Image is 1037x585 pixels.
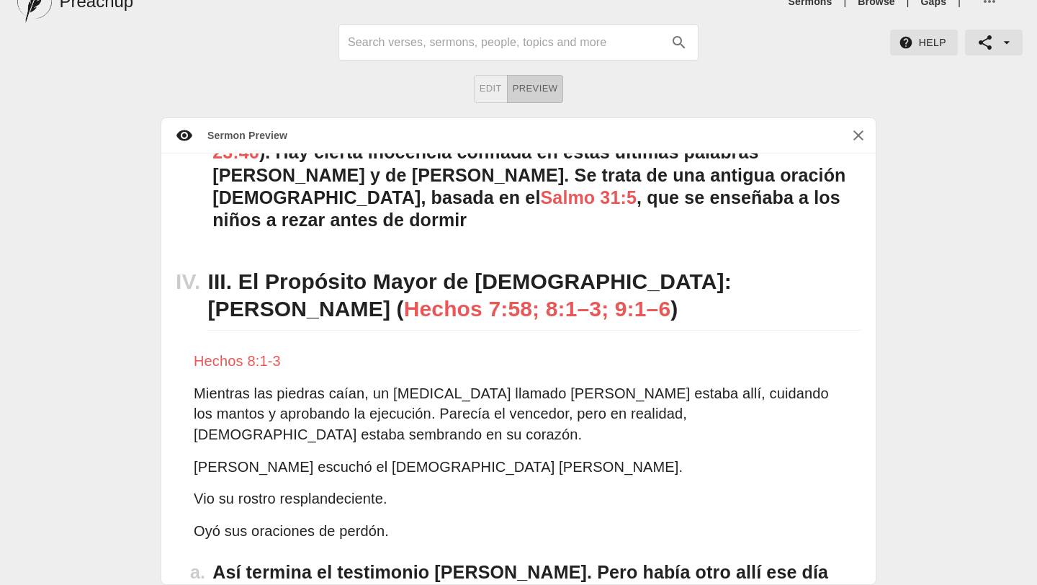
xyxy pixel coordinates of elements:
[663,27,695,58] button: search
[480,81,502,97] span: Edit
[404,297,671,321] span: Hechos 7:58; 8:1–3; 9:1–6
[194,383,829,445] p: Mientras las piedras caían, un [MEDICAL_DATA] llamado [PERSON_NAME] estaba allí, cuidando los man...
[348,31,663,54] input: Search sermons
[965,513,1020,568] iframe: Drift Widget Chat Controller
[902,34,946,52] span: Help
[176,561,212,584] h3: a .
[194,457,829,478] p: [PERSON_NAME] escuchó el [DEMOGRAPHIC_DATA] [PERSON_NAME].
[474,75,508,103] button: Edit
[194,521,829,542] p: Oyó sus oraciones de perdón.
[207,260,861,331] h2: III. El Propósito Mayor de [DEMOGRAPHIC_DATA]: [PERSON_NAME] ( )
[193,128,287,143] div: Sermon Preview
[194,353,281,369] span: Hechos 8:1-3
[507,75,564,103] button: Preview
[513,81,558,97] span: Preview
[194,488,829,509] p: Vio su rostro resplandeciente.
[474,75,564,103] div: text alignment
[541,187,637,207] span: Salmo 31:5
[176,260,207,303] h2: IV.
[890,30,958,56] button: Help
